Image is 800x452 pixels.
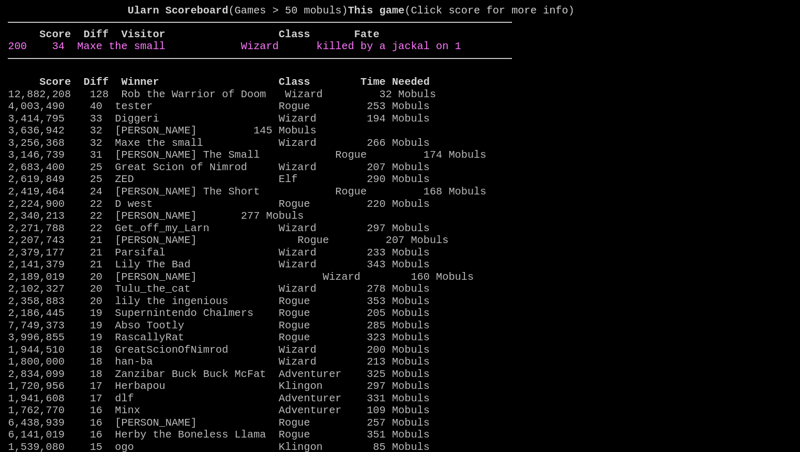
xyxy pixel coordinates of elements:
a: 2,207,743 21 [PERSON_NAME] Rogue 207 Mobuls [8,234,448,246]
a: 3,256,368 32 Maxe the small Wizard 266 Mobuls [8,137,429,149]
a: 1,720,956 17 Herbapou Klingon 297 Mobuls [8,380,429,392]
a: 4,003,490 40 tester Rogue 253 Mobuls [8,100,429,112]
a: 2,619,849 25 ZED Elf 290 Mobuls [8,173,429,185]
a: 1,800,000 18 han-ba Wizard 213 Mobuls [8,356,429,368]
a: 2,419,464 24 [PERSON_NAME] The Short Rogue 168 Mobuls [8,186,486,198]
a: 2,141,379 21 Lily The Bad Wizard 343 Mobuls [8,259,429,270]
a: 2,186,445 19 Supernintendo Chalmers Rogue 205 Mobuls [8,307,429,319]
a: 2,834,099 18 Zanzibar Buck Buck McFat Adventurer 325 Mobuls [8,368,429,380]
a: 1,762,770 16 Minx Adventurer 109 Mobuls [8,404,429,416]
a: 3,636,942 32 [PERSON_NAME] 145 Mobuls [8,125,316,137]
a: 12,882,208 128 Rob the Warrior of Doom Wizard 32 Mobuls [8,88,436,100]
a: 2,358,883 20 lily the ingenious Rogue 353 Mobuls [8,295,429,307]
a: 2,102,327 20 Tulu_the_cat Wizard 278 Mobuls [8,283,429,295]
b: Score Diff Visitor Class Fate [39,28,379,40]
b: Ularn Scoreboard [128,5,229,17]
larn: (Games > 50 mobuls) (Click score for more info) Click on a score for more information ---- Reload... [8,5,512,430]
a: 2,189,019 20 [PERSON_NAME] Wizard 160 Mobuls [8,271,474,283]
b: This game [348,5,405,17]
a: 2,683,400 25 Great Scion of Nimrod Wizard 207 Mobuls [8,161,429,173]
a: 2,379,177 21 Parsifal Wizard 233 Mobuls [8,247,429,259]
a: 3,414,795 33 Diggeri Wizard 194 Mobuls [8,113,429,125]
a: 3,996,855 19 RascallyRat Rogue 323 Mobuls [8,332,429,343]
a: 200 34 Maxe the small Wizard killed by a jackal on 1 [8,40,461,52]
a: 2,340,213 22 [PERSON_NAME] 277 Mobuls [8,210,304,222]
a: 6,438,939 16 [PERSON_NAME] Rogue 257 Mobuls [8,417,429,429]
a: 1,944,510 18 GreatScionOfNimrod Wizard 200 Mobuls [8,344,429,356]
a: 7,749,373 19 Abso Tootly Rogue 285 Mobuls [8,320,429,332]
b: Score Diff Winner Class Time Needed [39,76,430,88]
a: 3,146,739 31 [PERSON_NAME] The Small Rogue 174 Mobuls [8,149,486,161]
a: 2,271,788 22 Get_off_my_Larn Wizard 297 Mobuls [8,222,429,234]
a: 2,224,900 22 D west Rogue 220 Mobuls [8,198,429,210]
a: 1,941,608 17 dlf Adventurer 331 Mobuls [8,393,429,404]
